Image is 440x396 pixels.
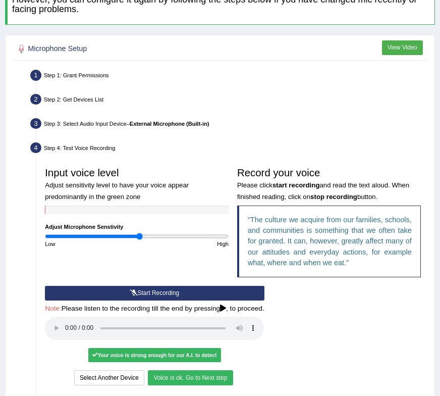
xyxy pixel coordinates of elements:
small: Please click and read the text aloud. When finished reading, click on button. [237,181,409,200]
div: Step 3: Select Audio Input Device [27,116,431,134]
q: The culture we acquire from our families, schools, and communities is something that we often tak... [248,216,412,267]
b: stop recording [310,193,357,201]
button: Start Recording [45,286,264,301]
h3: Input voice level [45,167,229,201]
h3: Record your voice [237,167,421,201]
button: Voice is ok. Go to Next step [148,370,233,385]
label: Adjust Microphone Senstivity [45,223,123,231]
div: Step 1: Grant Permissions [27,67,431,86]
span: Note: [45,305,62,312]
button: View Video [382,40,423,55]
div: Low [41,240,137,248]
b: start recording [272,181,320,189]
div: Your voice is strong enough for our A.I. to detect [88,348,221,362]
span: – [127,121,209,127]
div: Step 4: Test Voice Recording [27,140,431,159]
button: Select Another Device [74,370,144,385]
h4: Please listen to the recording till the end by pressing , to proceed. [45,305,264,313]
small: Adjust sensitivity level to have your voice appear predominantly in the green zone [45,181,189,200]
div: High [137,240,233,248]
div: Step 2: Get Devices List [27,91,431,110]
b: External Microphone (Built-in) [130,121,209,127]
h2: Microphone Setup [15,42,269,56]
